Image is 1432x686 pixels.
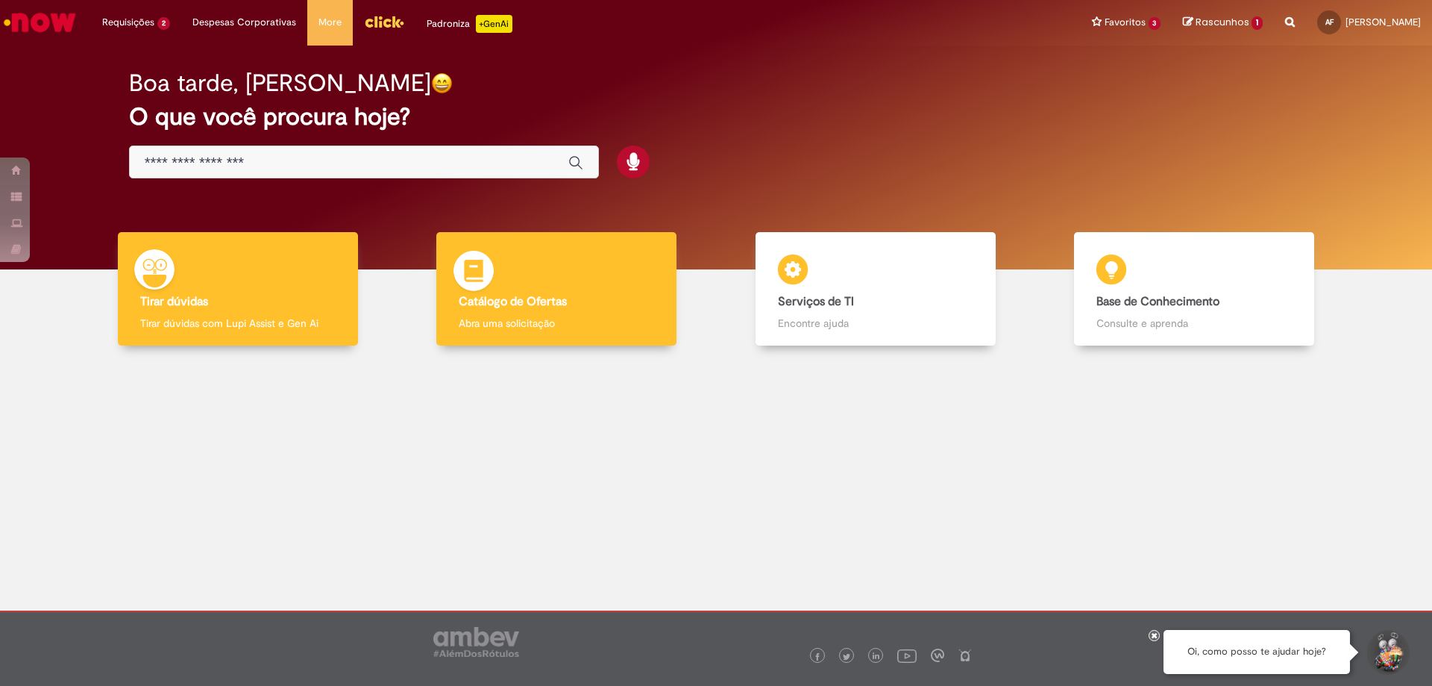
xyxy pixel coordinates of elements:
[873,652,880,661] img: logo_footer_linkedin.png
[778,316,973,331] p: Encontre ajuda
[140,316,336,331] p: Tirar dúvidas com Lupi Assist e Gen Ai
[427,15,512,33] div: Padroniza
[958,649,972,662] img: logo_footer_naosei.png
[1105,15,1146,30] span: Favoritos
[157,17,170,30] span: 2
[192,15,296,30] span: Despesas Corporativas
[431,72,453,94] img: happy-face.png
[843,653,850,661] img: logo_footer_twitter.png
[318,15,342,30] span: More
[814,653,821,661] img: logo_footer_facebook.png
[716,232,1035,346] a: Serviços de TI Encontre ajuda
[1035,232,1354,346] a: Base de Conhecimento Consulte e aprenda
[459,316,654,331] p: Abra uma solicitação
[398,232,717,346] a: Catálogo de Ofertas Abra uma solicitação
[931,649,944,662] img: logo_footer_workplace.png
[1,7,78,37] img: ServiceNow
[129,70,431,96] h2: Boa tarde, [PERSON_NAME]
[1325,17,1334,27] span: AF
[129,104,1304,130] h2: O que você procura hoje?
[1252,16,1263,30] span: 1
[1196,15,1249,29] span: Rascunhos
[433,627,519,657] img: logo_footer_ambev_rotulo_gray.png
[364,10,404,33] img: click_logo_yellow_360x200.png
[1096,316,1292,331] p: Consulte e aprenda
[1149,17,1161,30] span: 3
[897,646,917,665] img: logo_footer_youtube.png
[1183,16,1263,30] a: Rascunhos
[459,294,567,309] b: Catálogo de Ofertas
[1096,294,1219,309] b: Base de Conhecimento
[78,232,398,346] a: Tirar dúvidas Tirar dúvidas com Lupi Assist e Gen Ai
[1345,16,1421,28] span: [PERSON_NAME]
[102,15,154,30] span: Requisições
[1163,630,1350,674] div: Oi, como posso te ajudar hoje?
[778,294,854,309] b: Serviços de TI
[140,294,208,309] b: Tirar dúvidas
[476,15,512,33] p: +GenAi
[1365,630,1410,675] button: Iniciar Conversa de Suporte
